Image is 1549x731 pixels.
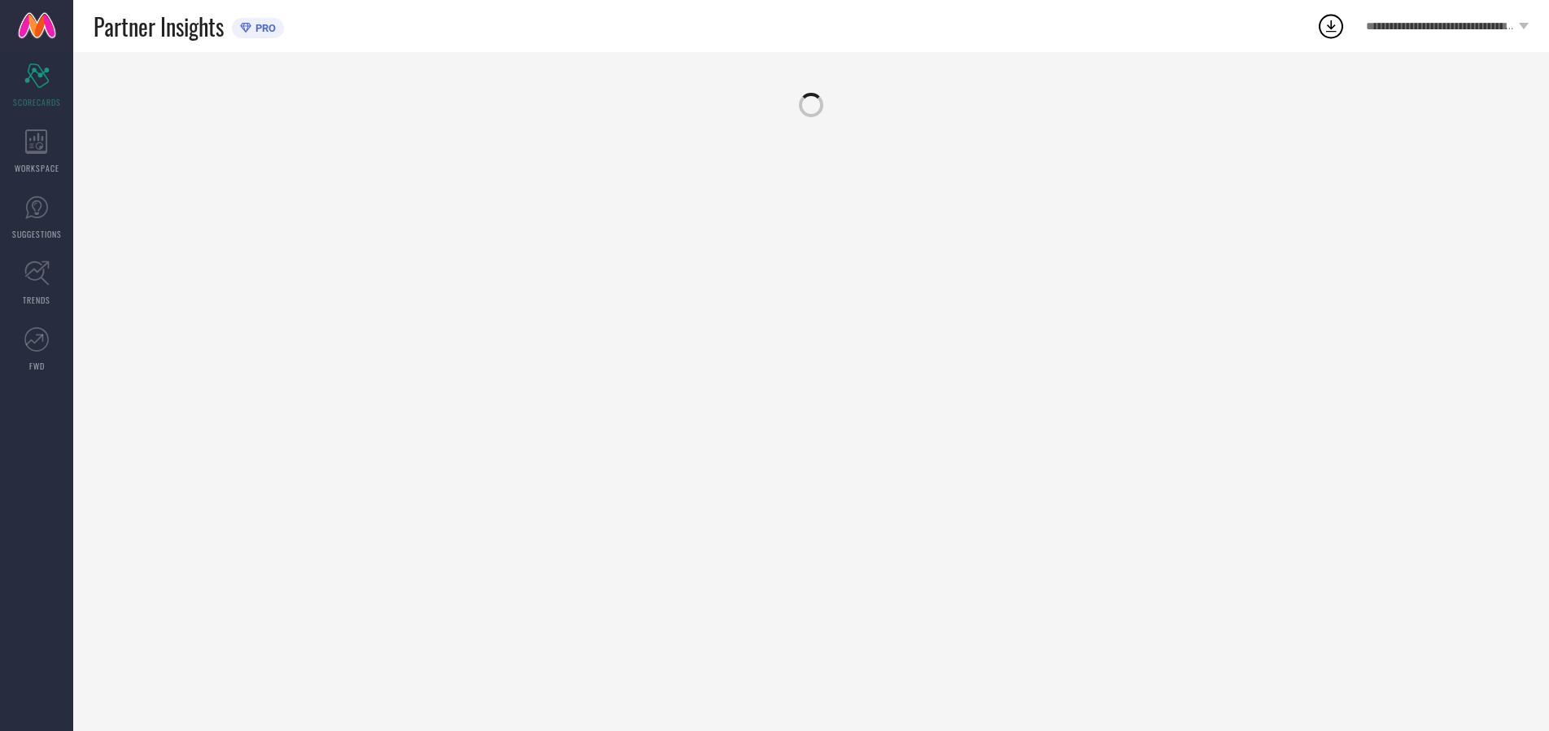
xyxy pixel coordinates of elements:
[15,162,59,174] span: WORKSPACE
[251,22,276,34] span: PRO
[23,294,50,306] span: TRENDS
[29,360,45,372] span: FWD
[13,96,61,108] span: SCORECARDS
[94,10,224,43] span: Partner Insights
[12,228,62,240] span: SUGGESTIONS
[1316,11,1346,41] div: Open download list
